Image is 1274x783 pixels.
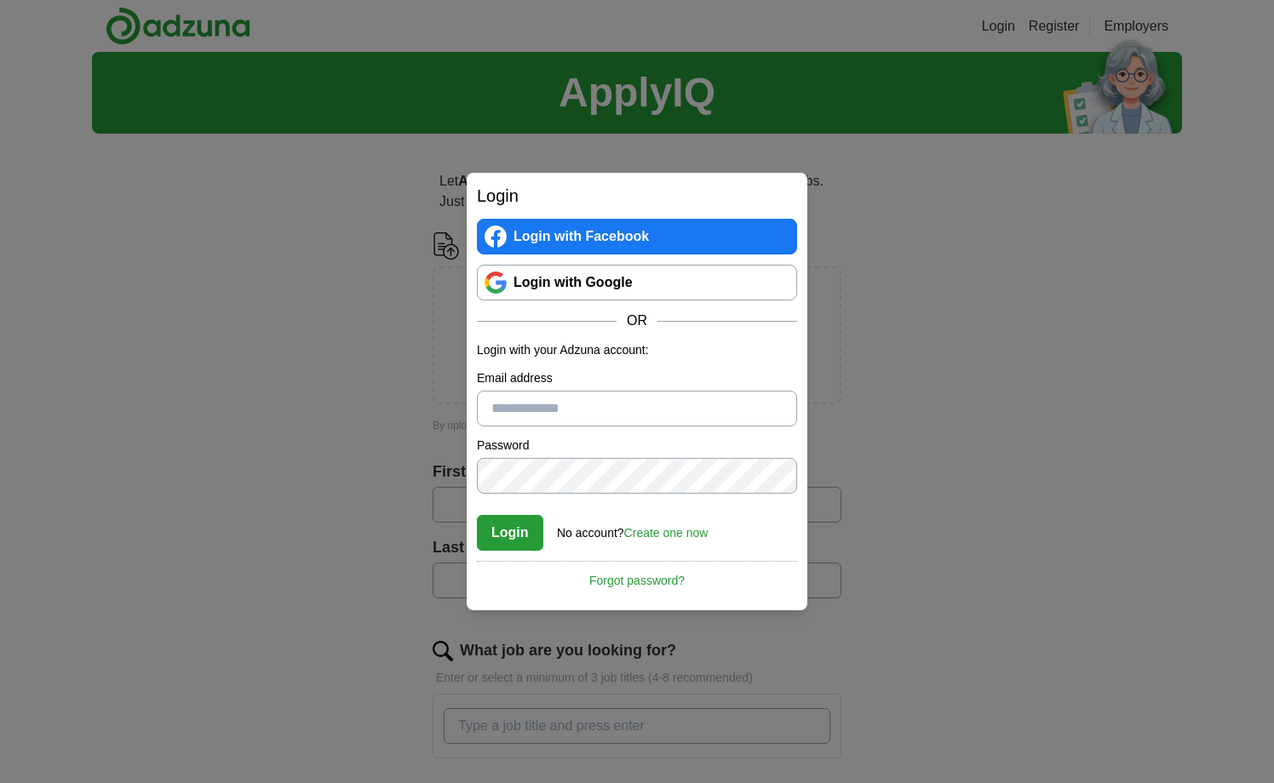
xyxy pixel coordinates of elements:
button: Login [477,515,543,551]
label: Email address [477,369,797,387]
span: OR [617,311,657,331]
a: Login with Facebook [477,219,797,254]
a: Login with Google [477,265,797,300]
a: Create one now [624,526,709,540]
div: No account? [557,514,708,542]
p: Login with your Adzuna account: [477,341,797,359]
h2: Login [477,183,797,209]
a: Forgot password? [477,561,797,590]
label: Password [477,437,797,454]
